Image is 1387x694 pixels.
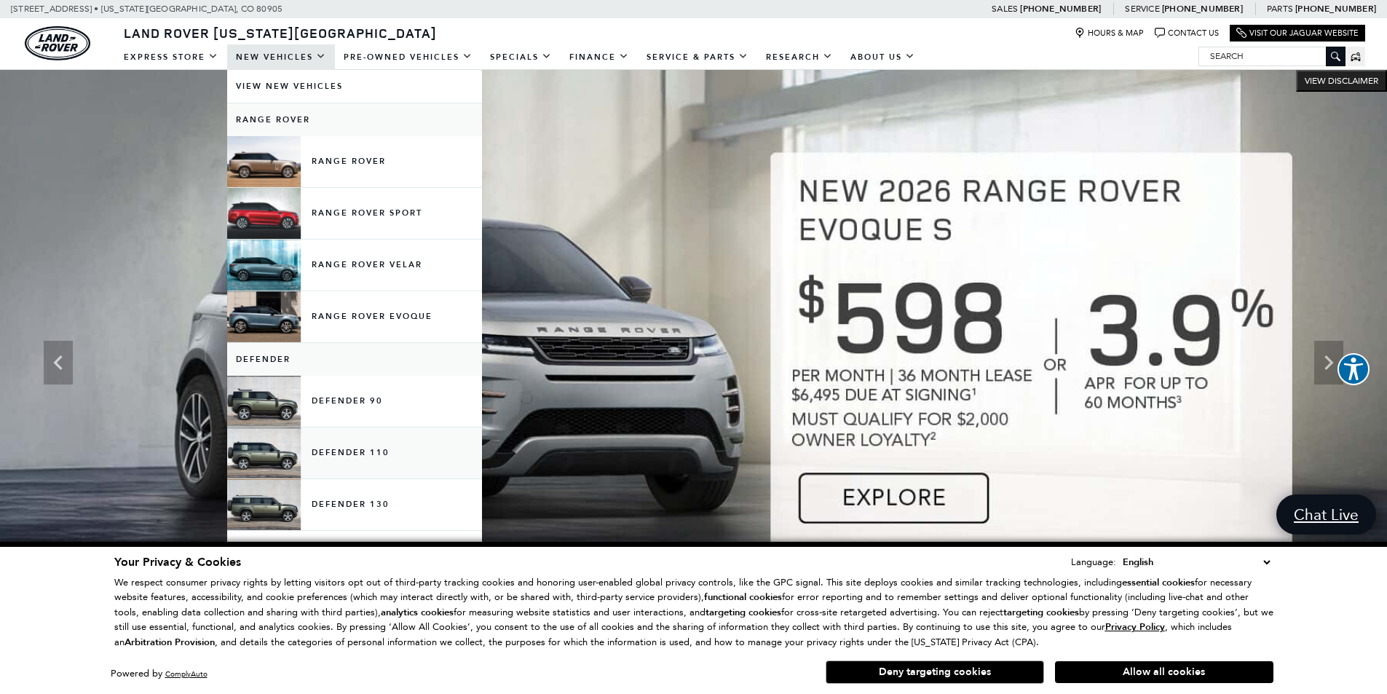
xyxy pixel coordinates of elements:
a: [PHONE_NUMBER] [1162,3,1243,15]
a: New Vehicles [227,44,335,70]
a: About Us [842,44,924,70]
strong: targeting cookies [1003,606,1079,619]
div: Powered by [111,669,208,679]
u: Privacy Policy [1105,620,1165,634]
strong: Arbitration Provision [125,636,215,649]
button: Explore your accessibility options [1337,353,1370,385]
a: Defender 90 [227,376,482,427]
strong: targeting cookies [706,606,781,619]
a: Service & Parts [638,44,757,70]
a: Land Rover [US_STATE][GEOGRAPHIC_DATA] [115,24,446,42]
a: [STREET_ADDRESS] • [US_STATE][GEOGRAPHIC_DATA], CO 80905 [11,4,282,14]
a: Research [757,44,842,70]
a: Visit Our Jaguar Website [1236,28,1359,39]
a: Defender 130 [227,479,482,530]
a: Defender [227,343,482,376]
a: [PHONE_NUMBER] [1020,3,1101,15]
a: EXPRESS STORE [115,44,227,70]
strong: functional cookies [704,591,782,604]
span: Parts [1267,4,1293,14]
a: Range Rover Velar [227,240,482,291]
a: Range Rover Sport [227,188,482,239]
a: Contact Us [1155,28,1219,39]
span: Chat Live [1287,505,1366,524]
div: Previous [44,341,73,385]
a: Discovery [227,531,482,564]
a: Hours & Map [1075,28,1144,39]
nav: Main Navigation [115,44,924,70]
span: Sales [992,4,1018,14]
a: Range Rover Evoque [227,291,482,342]
a: Defender 110 [227,427,482,478]
strong: essential cookies [1122,576,1195,589]
a: View New Vehicles [227,70,482,103]
span: Your Privacy & Cookies [114,554,241,570]
a: Chat Live [1276,494,1376,535]
a: Pre-Owned Vehicles [335,44,481,70]
span: VIEW DISCLAIMER [1305,75,1378,87]
span: Land Rover [US_STATE][GEOGRAPHIC_DATA] [124,24,437,42]
a: ComplyAuto [165,669,208,679]
button: Allow all cookies [1055,661,1273,683]
a: Specials [481,44,561,70]
span: Service [1125,4,1159,14]
strong: analytics cookies [381,606,454,619]
a: Finance [561,44,638,70]
p: We respect consumer privacy rights by letting visitors opt out of third-party tracking cookies an... [114,575,1273,650]
a: Range Rover [227,103,482,136]
aside: Accessibility Help Desk [1337,353,1370,388]
a: [PHONE_NUMBER] [1295,3,1376,15]
a: land-rover [25,26,90,60]
a: Range Rover [227,136,482,187]
div: Next [1314,341,1343,385]
img: Land Rover [25,26,90,60]
div: Language: [1071,557,1116,567]
select: Language Select [1119,554,1273,570]
button: Deny targeting cookies [826,661,1044,684]
input: Search [1199,47,1345,65]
